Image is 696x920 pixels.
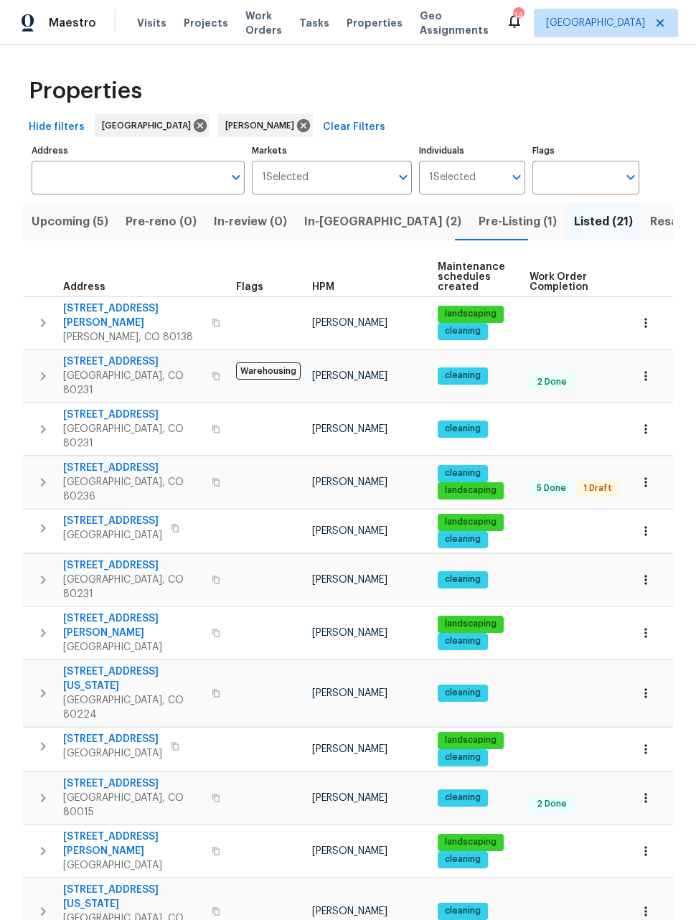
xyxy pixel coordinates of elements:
[439,792,486,804] span: cleaning
[578,482,618,494] span: 1 Draft
[429,172,476,184] span: 1 Selected
[312,628,387,638] span: [PERSON_NAME]
[312,371,387,381] span: [PERSON_NAME]
[532,146,639,155] label: Flags
[621,167,641,187] button: Open
[439,905,486,917] span: cleaning
[63,732,162,746] span: [STREET_ADDRESS]
[531,376,573,388] span: 2 Done
[95,114,210,137] div: [GEOGRAPHIC_DATA]
[304,212,461,232] span: In-[GEOGRAPHIC_DATA] (2)
[32,146,245,155] label: Address
[574,212,633,232] span: Listed (21)
[513,9,523,23] div: 14
[252,146,412,155] label: Markets
[63,514,162,528] span: [STREET_ADDRESS]
[299,18,329,28] span: Tasks
[312,575,387,585] span: [PERSON_NAME]
[531,482,572,494] span: 5 Done
[236,362,301,380] span: Warehousing
[317,114,391,141] button: Clear Filters
[63,791,203,820] span: [GEOGRAPHIC_DATA], CO 80015
[102,118,197,133] span: [GEOGRAPHIC_DATA]
[236,282,263,292] span: Flags
[226,167,246,187] button: Open
[439,687,486,699] span: cleaning
[49,16,96,30] span: Maestro
[63,558,203,573] span: [STREET_ADDRESS]
[23,114,90,141] button: Hide filters
[439,467,486,479] span: cleaning
[507,167,527,187] button: Open
[29,118,85,136] span: Hide filters
[439,533,486,545] span: cleaning
[184,16,228,30] span: Projects
[312,688,387,698] span: [PERSON_NAME]
[63,355,203,369] span: [STREET_ADDRESS]
[439,423,486,435] span: cleaning
[393,167,413,187] button: Open
[63,693,203,722] span: [GEOGRAPHIC_DATA], CO 80224
[29,84,142,98] span: Properties
[312,477,387,487] span: [PERSON_NAME]
[312,793,387,803] span: [PERSON_NAME]
[63,830,203,858] span: [STREET_ADDRESS][PERSON_NAME]
[137,16,166,30] span: Visits
[439,734,502,746] span: landscaping
[312,906,387,916] span: [PERSON_NAME]
[214,212,287,232] span: In-review (0)
[63,461,203,475] span: [STREET_ADDRESS]
[312,846,387,856] span: [PERSON_NAME]
[32,212,108,232] span: Upcoming (5)
[439,516,502,528] span: landscaping
[439,484,502,497] span: landscaping
[312,744,387,754] span: [PERSON_NAME]
[63,422,203,451] span: [GEOGRAPHIC_DATA], CO 80231
[419,146,526,155] label: Individuals
[439,618,502,630] span: landscaping
[63,408,203,422] span: [STREET_ADDRESS]
[63,369,203,398] span: [GEOGRAPHIC_DATA], CO 80231
[439,853,486,865] span: cleaning
[63,475,203,504] span: [GEOGRAPHIC_DATA], CO 80236
[439,836,502,848] span: landscaping
[323,118,385,136] span: Clear Filters
[439,325,486,337] span: cleaning
[245,9,282,37] span: Work Orders
[126,212,197,232] span: Pre-reno (0)
[312,282,334,292] span: HPM
[63,858,203,873] span: [GEOGRAPHIC_DATA]
[420,9,489,37] span: Geo Assignments
[63,640,203,654] span: [GEOGRAPHIC_DATA]
[312,526,387,536] span: [PERSON_NAME]
[439,573,486,586] span: cleaning
[438,262,505,292] span: Maintenance schedules created
[479,212,557,232] span: Pre-Listing (1)
[63,301,203,330] span: [STREET_ADDRESS][PERSON_NAME]
[63,282,105,292] span: Address
[439,370,486,382] span: cleaning
[63,883,203,911] span: [STREET_ADDRESS][US_STATE]
[530,272,620,292] span: Work Order Completion
[63,330,203,344] span: [PERSON_NAME], CO 80138
[63,665,203,693] span: [STREET_ADDRESS][US_STATE]
[63,611,203,640] span: [STREET_ADDRESS][PERSON_NAME]
[63,746,162,761] span: [GEOGRAPHIC_DATA]
[225,118,300,133] span: [PERSON_NAME]
[531,798,573,810] span: 2 Done
[439,751,486,764] span: cleaning
[546,16,645,30] span: [GEOGRAPHIC_DATA]
[262,172,309,184] span: 1 Selected
[312,318,387,328] span: [PERSON_NAME]
[63,573,203,601] span: [GEOGRAPHIC_DATA], CO 80231
[312,424,387,434] span: [PERSON_NAME]
[63,528,162,543] span: [GEOGRAPHIC_DATA]
[218,114,313,137] div: [PERSON_NAME]
[347,16,403,30] span: Properties
[439,635,486,647] span: cleaning
[63,776,203,791] span: [STREET_ADDRESS]
[439,308,502,320] span: landscaping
